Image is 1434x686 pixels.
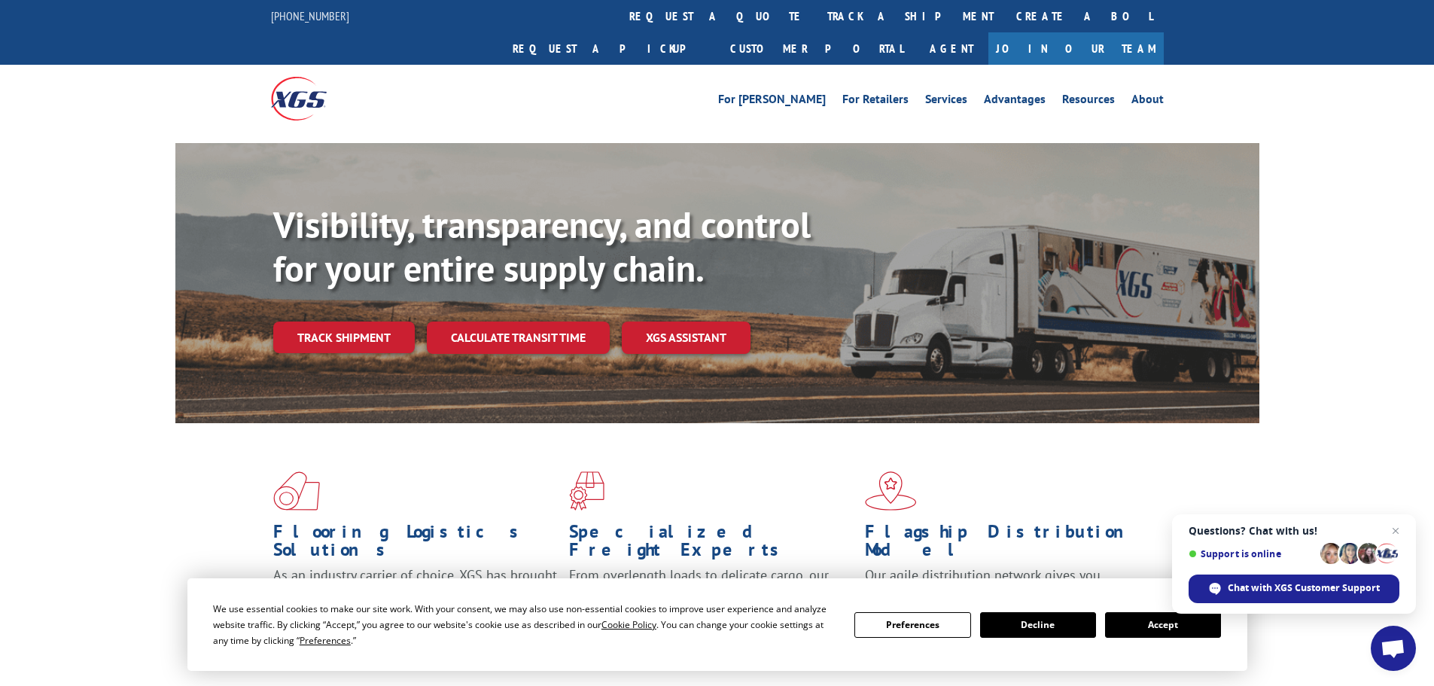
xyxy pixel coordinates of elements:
b: Visibility, transparency, and control for your entire supply chain. [273,201,811,291]
div: Chat with XGS Customer Support [1189,575,1399,603]
img: xgs-icon-flagship-distribution-model-red [865,471,917,511]
a: XGS ASSISTANT [622,322,750,354]
span: Cookie Policy [601,618,656,631]
a: For Retailers [842,93,909,110]
a: Services [925,93,967,110]
a: Resources [1062,93,1115,110]
div: Cookie Consent Prompt [187,578,1247,671]
span: Preferences [300,634,351,647]
a: About [1131,93,1164,110]
p: From overlength loads to delicate cargo, our experienced staff knows the best way to move your fr... [569,566,854,633]
a: For [PERSON_NAME] [718,93,826,110]
a: Customer Portal [719,32,915,65]
a: Advantages [984,93,1046,110]
span: Support is online [1189,548,1315,559]
span: Questions? Chat with us! [1189,525,1399,537]
img: xgs-icon-total-supply-chain-intelligence-red [273,471,320,511]
h1: Flooring Logistics Solutions [273,523,558,566]
a: Track shipment [273,322,415,353]
button: Preferences [854,612,970,638]
a: [PHONE_NUMBER] [271,8,349,23]
span: Close chat [1387,522,1405,540]
a: Request a pickup [501,32,719,65]
span: As an industry carrier of choice, XGS has brought innovation and dedication to flooring logistics... [273,566,557,620]
button: Decline [980,612,1096,638]
span: Our agile distribution network gives you nationwide inventory management on demand. [865,566,1142,602]
a: Agent [915,32,988,65]
span: Chat with XGS Customer Support [1228,581,1380,595]
h1: Flagship Distribution Model [865,523,1149,566]
div: We use essential cookies to make our site work. With your consent, we may also use non-essential ... [213,601,836,648]
a: Calculate transit time [427,322,610,354]
div: Open chat [1371,626,1416,671]
button: Accept [1105,612,1221,638]
img: xgs-icon-focused-on-flooring-red [569,471,604,511]
a: Join Our Team [988,32,1164,65]
h1: Specialized Freight Experts [569,523,854,566]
